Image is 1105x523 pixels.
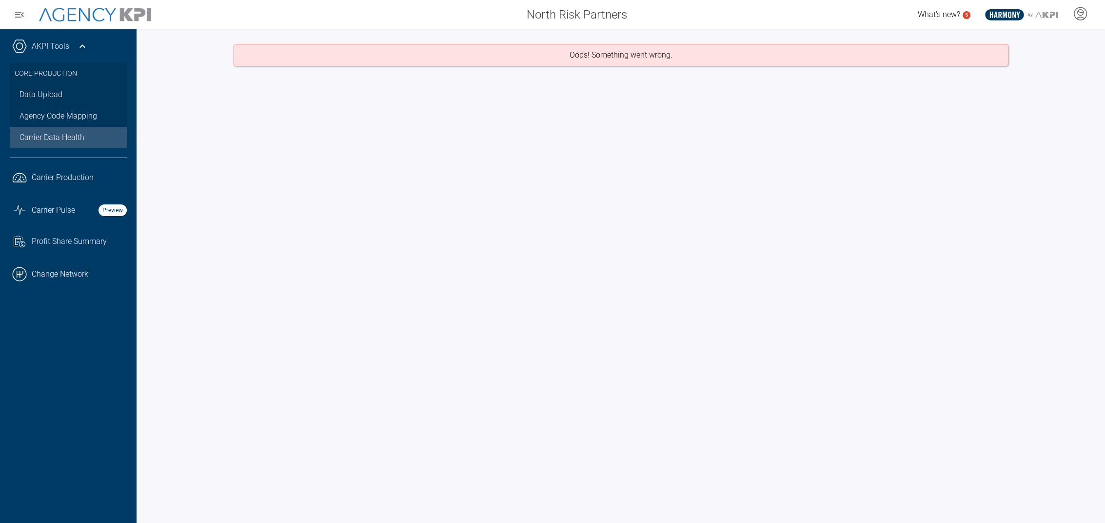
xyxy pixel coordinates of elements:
span: North Risk Partners [527,6,627,23]
img: AgencyKPI [39,8,151,22]
a: Agency Code Mapping [10,105,127,127]
a: Carrier Data Health [10,127,127,148]
h3: Core Production [15,63,122,84]
strong: Preview [99,204,127,216]
p: Oops! Something went wrong. [569,49,672,61]
a: 5 [963,11,970,19]
a: AKPI Tools [32,40,69,52]
span: Carrier Production [32,172,94,183]
span: Carrier Data Health [20,132,84,143]
span: Carrier Pulse [32,204,75,216]
a: Data Upload [10,84,127,105]
text: 5 [965,12,968,18]
span: Profit Share Summary [32,236,107,247]
span: What's new? [918,10,960,19]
